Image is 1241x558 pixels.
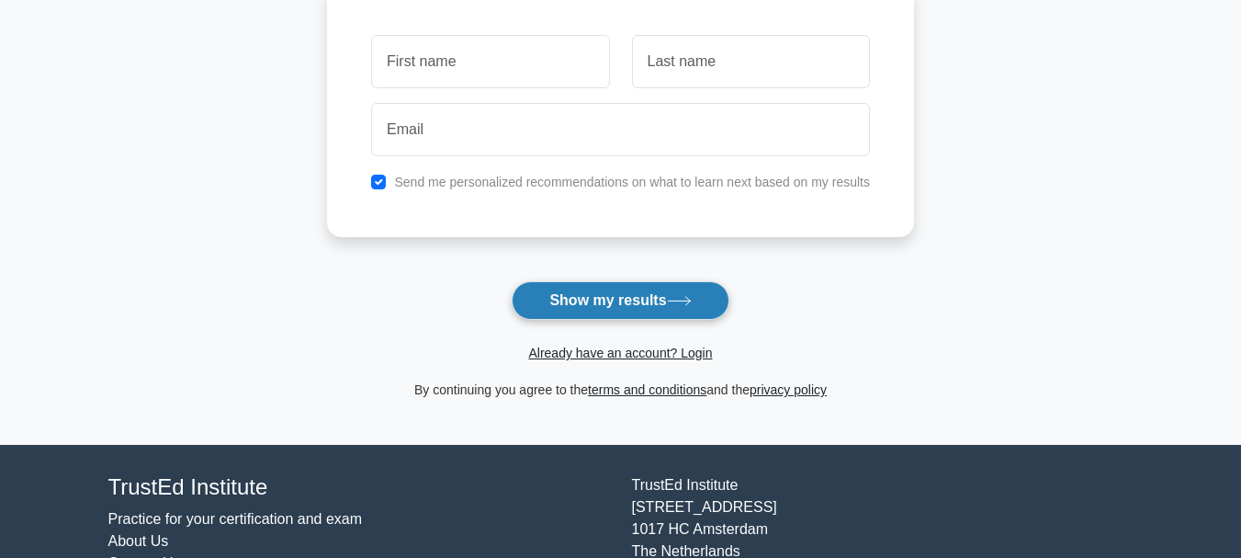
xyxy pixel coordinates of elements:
a: privacy policy [750,382,827,397]
a: Already have an account? Login [528,346,712,360]
a: About Us [108,533,169,549]
div: By continuing you agree to the and the [316,379,925,401]
h4: TrustEd Institute [108,474,610,501]
a: terms and conditions [588,382,706,397]
input: First name [371,35,609,88]
button: Show my results [512,281,728,320]
a: Practice for your certification and exam [108,511,363,527]
input: Last name [632,35,870,88]
input: Email [371,103,870,156]
label: Send me personalized recommendations on what to learn next based on my results [394,175,870,189]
